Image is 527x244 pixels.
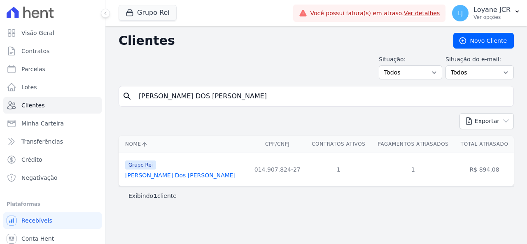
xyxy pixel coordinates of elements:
span: Clientes [21,101,44,109]
span: Grupo Rei [125,160,156,170]
label: Situação do e-mail: [445,55,514,64]
h2: Clientes [119,33,440,48]
a: Ver detalhes [404,10,440,16]
th: Nome [119,136,249,153]
button: Grupo Rei [119,5,177,21]
a: Clientes [3,97,102,114]
a: Transferências [3,133,102,150]
span: Minha Carteira [21,119,64,128]
a: Contratos [3,43,102,59]
span: LJ [458,10,463,16]
a: Minha Carteira [3,115,102,132]
span: Parcelas [21,65,45,73]
a: Novo Cliente [453,33,514,49]
a: Visão Geral [3,25,102,41]
span: Negativação [21,174,58,182]
span: Conta Hent [21,235,54,243]
th: CPF/CNPJ [249,136,306,153]
td: R$ 894,08 [455,153,514,186]
b: 1 [153,193,157,199]
a: Parcelas [3,61,102,77]
span: Lotes [21,83,37,91]
span: Visão Geral [21,29,54,37]
a: Lotes [3,79,102,95]
p: Ver opções [473,14,511,21]
a: [PERSON_NAME] Dos [PERSON_NAME] [125,172,236,179]
td: 1 [371,153,455,186]
span: Transferências [21,137,63,146]
span: Recebíveis [21,216,52,225]
a: Negativação [3,170,102,186]
i: search [122,91,132,101]
span: Crédito [21,156,42,164]
th: Pagamentos Atrasados [371,136,455,153]
input: Buscar por nome, CPF ou e-mail [134,88,510,105]
button: LJ Loyane JCR Ver opções [445,2,527,25]
span: Você possui fatura(s) em atraso. [310,9,440,18]
th: Total Atrasado [455,136,514,153]
a: Recebíveis [3,212,102,229]
th: Contratos Ativos [306,136,371,153]
a: Crédito [3,151,102,168]
div: Plataformas [7,199,98,209]
span: Contratos [21,47,49,55]
button: Exportar [459,113,514,129]
td: 1 [306,153,371,186]
label: Situação: [379,55,442,64]
td: 014.907.824-27 [249,153,306,186]
p: Exibindo cliente [128,192,177,200]
p: Loyane JCR [473,6,511,14]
